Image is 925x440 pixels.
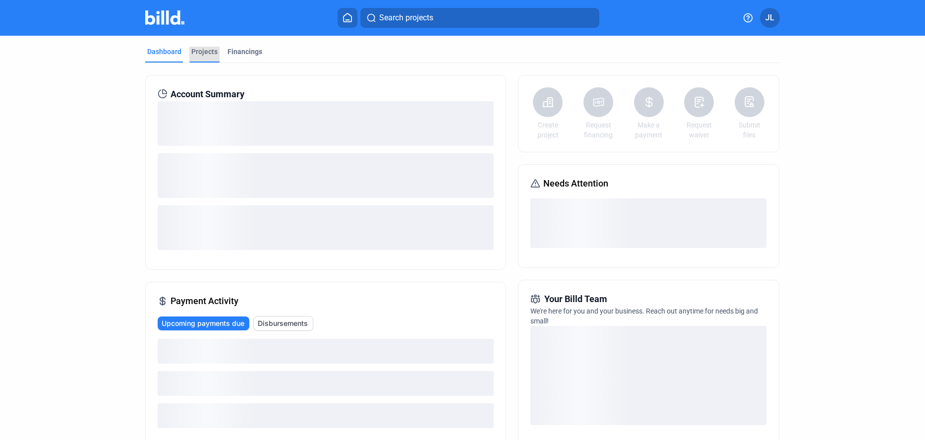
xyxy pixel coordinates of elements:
[158,316,249,330] button: Upcoming payments due
[530,326,766,425] div: loading
[253,316,313,331] button: Disbursements
[158,205,494,250] div: loading
[171,294,238,308] span: Payment Activity
[581,120,616,140] a: Request financing
[158,371,494,396] div: loading
[228,47,262,57] div: Financings
[158,101,494,146] div: loading
[191,47,218,57] div: Projects
[765,12,774,24] span: JL
[145,10,184,25] img: Billd Company Logo
[543,177,608,190] span: Needs Attention
[530,120,565,140] a: Create project
[530,198,766,248] div: loading
[682,120,716,140] a: Request waiver
[147,47,181,57] div: Dashboard
[162,318,244,328] span: Upcoming payments due
[530,307,758,325] span: We're here for you and your business. Reach out anytime for needs big and small!
[258,318,308,328] span: Disbursements
[158,403,494,428] div: loading
[732,120,767,140] a: Submit files
[379,12,433,24] span: Search projects
[544,292,607,306] span: Your Billd Team
[158,339,494,364] div: loading
[360,8,599,28] button: Search projects
[171,87,244,101] span: Account Summary
[760,8,780,28] button: JL
[158,153,494,198] div: loading
[632,120,666,140] a: Make a payment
